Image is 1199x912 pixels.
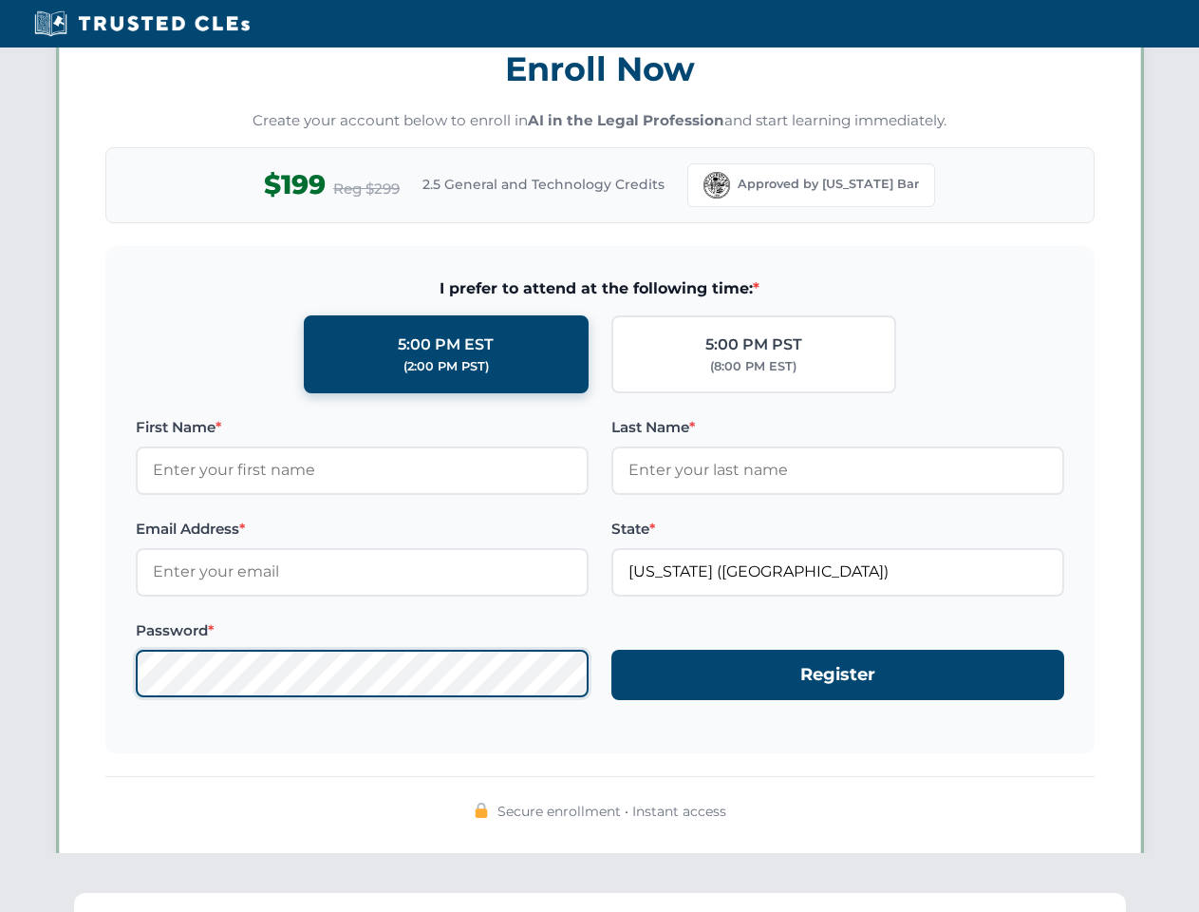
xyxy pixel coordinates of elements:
[611,446,1064,494] input: Enter your last name
[611,548,1064,596] input: Florida (FL)
[611,518,1064,541] label: State
[528,111,724,129] strong: AI in the Legal Profession
[611,650,1064,700] button: Register
[474,803,489,818] img: 🔒
[703,172,730,199] img: Florida Bar
[705,332,802,357] div: 5:00 PM PST
[136,416,589,439] label: First Name
[136,276,1064,301] span: I prefer to attend at the following time:
[105,39,1095,99] h3: Enroll Now
[264,163,326,206] span: $199
[105,110,1095,132] p: Create your account below to enroll in and start learning immediately.
[28,9,255,38] img: Trusted CLEs
[136,446,589,494] input: Enter your first name
[333,178,400,200] span: Reg $299
[710,357,796,376] div: (8:00 PM EST)
[136,619,589,642] label: Password
[738,175,919,194] span: Approved by [US_STATE] Bar
[136,548,589,596] input: Enter your email
[497,801,726,822] span: Secure enrollment • Instant access
[422,174,665,195] span: 2.5 General and Technology Credits
[136,518,589,541] label: Email Address
[398,332,494,357] div: 5:00 PM EST
[403,357,489,376] div: (2:00 PM PST)
[611,416,1064,439] label: Last Name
